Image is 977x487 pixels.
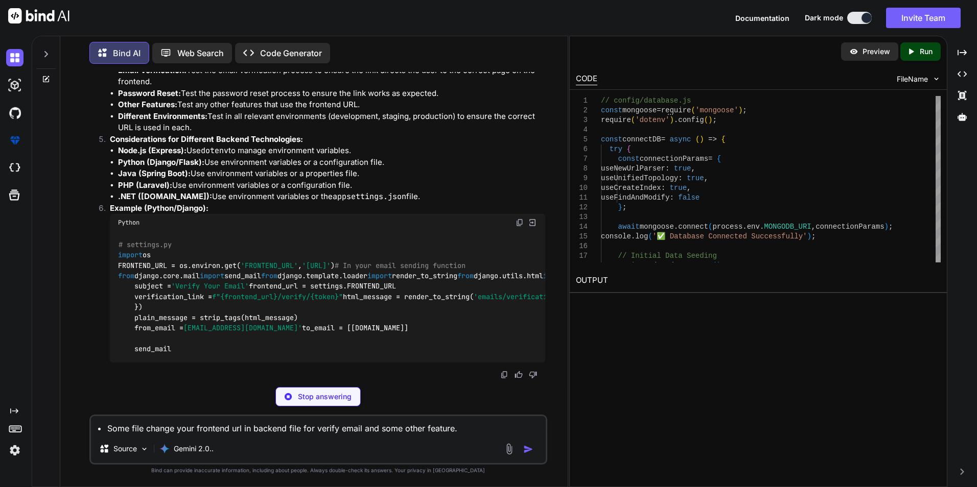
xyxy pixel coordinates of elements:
[89,467,547,474] p: Bind can provide inaccurate information, including about people. Always double-check its answers....
[118,88,181,98] strong: Password Reset:
[920,46,933,57] p: Run
[6,132,24,149] img: premium
[674,116,678,124] span: .
[601,135,622,143] span: const
[528,218,537,227] img: Open in Browser
[118,100,177,109] strong: Other Features:
[863,46,890,57] p: Preview
[849,47,858,56] img: preview
[618,155,640,163] span: const
[712,261,716,270] span: (
[669,193,673,202] span: :
[110,203,208,213] strong: Example (Python/Django):
[118,168,191,178] strong: Java (Spring Boot):
[695,106,738,114] span: 'mongoose'
[118,111,207,121] strong: Different Environments:
[212,292,343,301] span: f" /verify/ "
[118,180,545,191] li: Use environment variables or a configuration file.
[735,14,789,22] span: Documentation
[807,232,811,240] span: )
[708,135,717,143] span: =>
[640,223,674,231] span: mongoose
[708,116,712,124] span: )
[474,292,604,301] span: 'emails/verification_email.html'
[712,116,716,124] span: ;
[576,106,588,115] div: 2
[601,184,661,192] span: useCreateIndex
[6,104,24,121] img: githubDark
[601,174,678,182] span: useUnifiedTopology
[885,223,889,231] span: )
[661,106,691,114] span: require
[889,223,893,231] span: ;
[669,184,687,192] span: true
[708,155,712,163] span: =
[601,106,622,114] span: const
[118,271,134,280] span: from
[687,174,704,182] span: true
[177,47,224,59] p: Web Search
[118,65,187,75] strong: Email Verification:
[576,174,588,183] div: 9
[576,232,588,241] div: 15
[674,223,678,231] span: .
[622,106,657,114] span: mongoose
[805,13,843,23] span: Dark mode
[576,144,588,154] div: 6
[576,164,588,174] div: 8
[657,106,661,114] span: =
[576,203,588,212] div: 12
[516,218,524,227] img: copy
[678,116,704,124] span: config
[717,261,721,270] span: )
[601,116,631,124] span: require
[811,232,816,240] span: ;
[695,135,700,143] span: (
[648,232,652,240] span: (
[500,371,508,379] img: copy
[576,261,588,271] div: 18
[691,106,695,114] span: (
[118,157,204,167] strong: Python (Django/Flask):
[687,184,691,192] span: ,
[367,271,392,280] span: import
[6,159,24,177] img: cloudideIcon
[678,223,708,231] span: connect
[678,174,682,182] span: :
[618,223,640,231] span: await
[118,157,545,168] li: Use environment variables or a configuration file.
[618,203,622,211] span: }
[220,292,277,301] span: {frontend_url}
[674,164,691,173] span: true
[298,392,352,402] p: Stop answering
[183,323,302,332] span: [EMAIL_ADDRESS][DOMAIN_NAME]'
[523,444,533,454] img: icon
[932,75,941,83] img: chevron down
[335,261,466,270] span: # In your email sending function
[570,269,947,293] h2: OUTPUT
[310,292,339,301] span: {token}
[712,223,742,231] span: process
[721,261,725,270] span: ;
[735,13,789,23] button: Documentation
[576,212,588,222] div: 13
[700,135,704,143] span: )
[661,184,665,192] span: :
[576,96,588,106] div: 1
[110,134,303,144] strong: Considerations for Different Backend Technologies:
[200,271,224,280] span: import
[140,445,149,453] img: Pick Models
[631,116,635,124] span: (
[118,111,545,134] li: Test in all relevant environments (development, staging, production) to ensure the correct URL is...
[760,223,764,231] span: .
[576,73,597,85] div: CODE
[661,135,665,143] span: =
[333,191,406,202] code: appsettings.json
[113,47,141,59] p: Bind AI
[601,164,665,173] span: useNewUrlParser
[610,145,622,153] span: try
[742,223,747,231] span: .
[119,240,172,249] span: # settings.py
[618,261,640,270] span: await
[576,241,588,251] div: 16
